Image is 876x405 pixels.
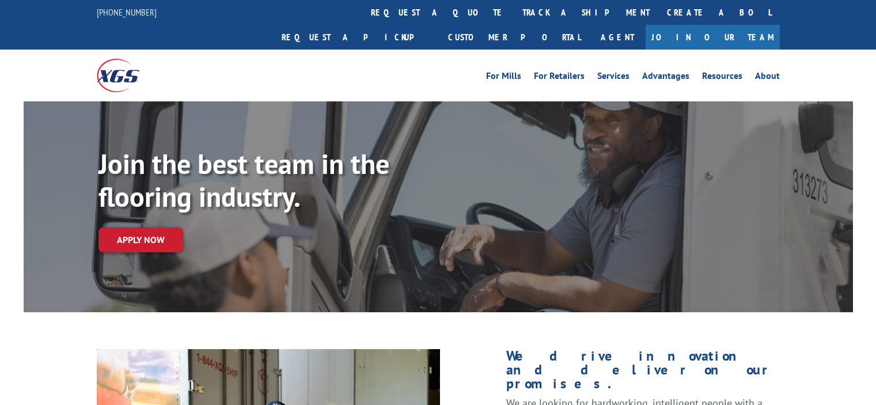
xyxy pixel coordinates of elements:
a: For Retailers [534,71,585,84]
a: Apply now [98,228,183,252]
a: For Mills [486,71,521,84]
a: Services [597,71,629,84]
a: Resources [702,71,742,84]
a: About [755,71,780,84]
a: Customer Portal [439,25,589,50]
strong: Join the best team in the flooring industry. [98,146,389,215]
a: Request a pickup [273,25,439,50]
a: [PHONE_NUMBER] [97,6,157,18]
h1: We drive innovation and deliver on our promises. [506,349,779,396]
a: Advantages [642,71,689,84]
a: Agent [589,25,646,50]
a: Join Our Team [646,25,780,50]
